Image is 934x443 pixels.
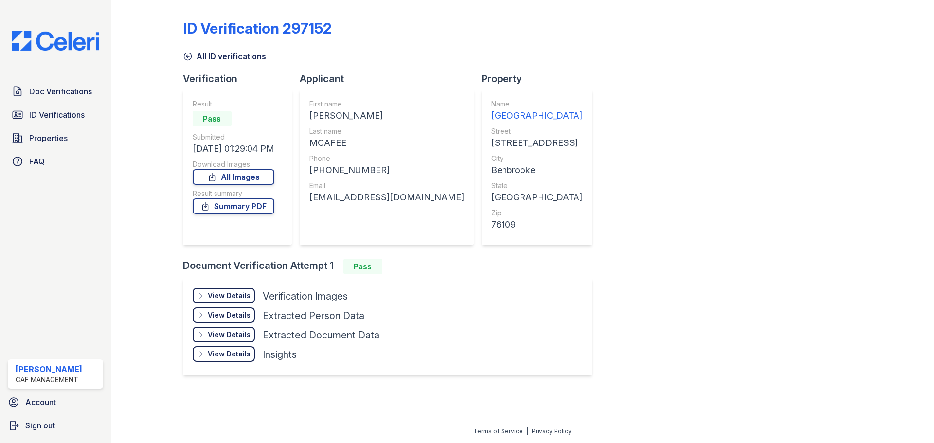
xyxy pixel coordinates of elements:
div: [PERSON_NAME] [309,109,464,123]
div: Extracted Person Data [263,309,364,322]
div: [DATE] 01:29:04 PM [193,142,274,156]
div: Street [491,126,582,136]
div: City [491,154,582,163]
div: Last name [309,126,464,136]
div: CAF Management [16,375,82,385]
div: Property [482,72,600,86]
div: Zip [491,208,582,218]
div: State [491,181,582,191]
iframe: chat widget [893,404,924,433]
span: ID Verifications [29,109,85,121]
div: Benbrooke [491,163,582,177]
span: Sign out [25,420,55,431]
div: Document Verification Attempt 1 [183,259,600,274]
div: [PHONE_NUMBER] [309,163,464,177]
div: Verification [183,72,300,86]
a: All Images [193,169,274,185]
div: Phone [309,154,464,163]
div: Result summary [193,189,274,198]
a: Account [4,392,107,412]
div: Pass [343,259,382,274]
a: Properties [8,128,103,148]
a: All ID verifications [183,51,266,62]
div: [GEOGRAPHIC_DATA] [491,109,582,123]
span: Account [25,396,56,408]
div: Insights [263,348,297,361]
a: Terms of Service [473,427,523,435]
span: Doc Verifications [29,86,92,97]
div: Pass [193,111,232,126]
a: Sign out [4,416,107,435]
div: Result [193,99,274,109]
div: Submitted [193,132,274,142]
div: 76109 [491,218,582,231]
span: Properties [29,132,68,144]
div: View Details [208,349,251,359]
div: [STREET_ADDRESS] [491,136,582,150]
div: First name [309,99,464,109]
div: Extracted Document Data [263,328,379,342]
a: Summary PDF [193,198,274,214]
a: ID Verifications [8,105,103,124]
div: [GEOGRAPHIC_DATA] [491,191,582,204]
a: FAQ [8,152,103,171]
img: CE_Logo_Blue-a8612792a0a2168367f1c8372b55b34899dd931a85d93a1a3d3e32e68fde9ad4.png [4,31,107,51]
div: Verification Images [263,289,348,303]
div: MCAFEE [309,136,464,150]
div: Name [491,99,582,109]
div: ID Verification 297152 [183,19,332,37]
span: FAQ [29,156,45,167]
div: View Details [208,310,251,320]
div: Applicant [300,72,482,86]
a: Privacy Policy [532,427,572,435]
div: Email [309,181,464,191]
div: [PERSON_NAME] [16,363,82,375]
div: | [526,427,528,435]
a: Doc Verifications [8,82,103,101]
div: View Details [208,291,251,301]
a: Name [GEOGRAPHIC_DATA] [491,99,582,123]
div: Download Images [193,159,274,169]
div: View Details [208,330,251,339]
div: [EMAIL_ADDRESS][DOMAIN_NAME] [309,191,464,204]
